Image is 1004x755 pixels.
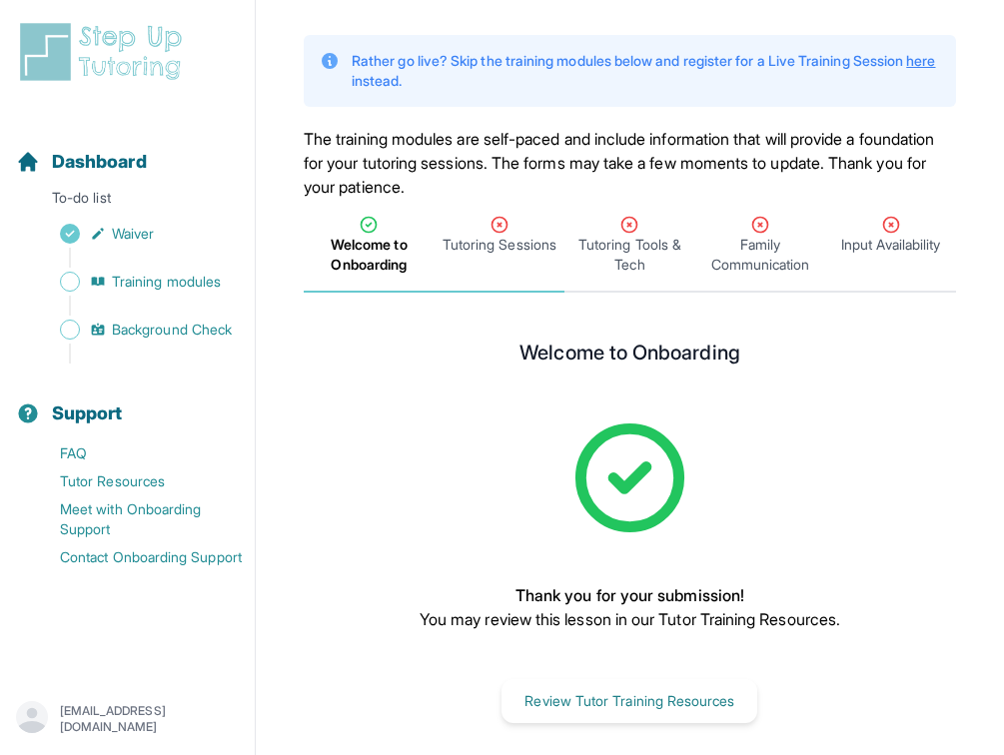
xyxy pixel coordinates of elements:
a: Dashboard [16,148,147,176]
button: Support [8,368,247,435]
img: logo [16,20,194,84]
a: Contact Onboarding Support [16,543,255,571]
a: Training modules [16,268,255,296]
span: Tutoring Tools & Tech [568,235,691,275]
button: [EMAIL_ADDRESS][DOMAIN_NAME] [16,701,239,737]
button: Review Tutor Training Resources [502,679,757,723]
a: Review Tutor Training Resources [502,690,757,710]
a: Meet with Onboarding Support [16,495,255,543]
span: Background Check [112,320,232,340]
p: [EMAIL_ADDRESS][DOMAIN_NAME] [60,703,239,735]
nav: Tabs [304,199,956,293]
h2: Welcome to Onboarding [519,341,739,373]
a: Background Check [16,316,255,344]
a: Waiver [16,220,255,248]
span: Input Availability [841,235,940,255]
p: The training modules are self-paced and include information that will provide a foundation for yo... [304,127,956,199]
span: Training modules [112,272,221,292]
a: FAQ [16,439,255,467]
p: To-do list [8,188,247,216]
span: Welcome to Onboarding [308,235,431,275]
span: Waiver [112,224,154,244]
button: Dashboard [8,116,247,184]
p: Rather go live? Skip the training modules below and register for a Live Training Session instead. [352,51,940,91]
p: Thank you for your submission! [420,583,840,607]
a: Tutor Resources [16,467,255,495]
a: here [906,52,935,69]
span: Support [52,399,123,427]
span: Tutoring Sessions [443,235,556,255]
p: You may review this lesson in our Tutor Training Resources. [420,607,840,631]
span: Family Communication [699,235,822,275]
span: Dashboard [52,148,147,176]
